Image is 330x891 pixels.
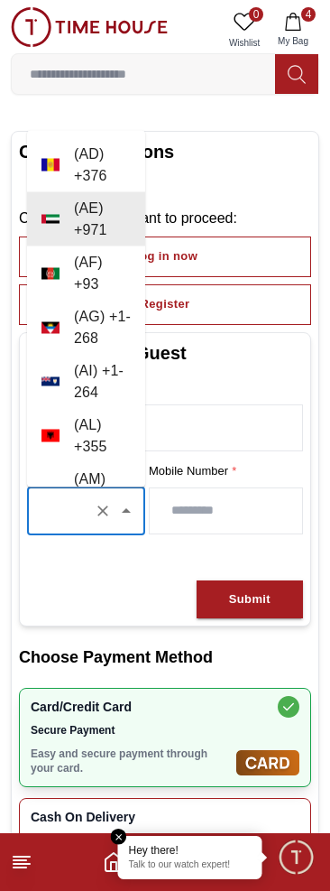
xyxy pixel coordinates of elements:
[31,723,229,738] span: Secure Payment
[222,7,267,53] a: 0Wishlist
[129,859,252,872] p: Talk to our watch expert!
[27,246,145,301] li: ( AF ) + 93
[27,340,303,366] h2: Continue as Guest
[114,498,139,524] button: Close
[19,284,311,325] button: Register
[31,700,229,714] span: Card/Credit Card
[236,750,299,775] img: Card/Credit Card
[141,294,190,315] div: Register
[11,7,168,47] img: ...
[267,7,319,53] button: 4My Bag
[301,7,316,22] span: 4
[27,409,145,463] li: ( AL ) + 355
[31,810,229,824] span: Cash On Delivery
[27,463,145,517] li: ( AM ) + 374
[111,829,127,845] em: Close tooltip
[27,380,303,398] label: Email
[229,589,270,610] div: Submit
[27,192,145,246] li: ( AE ) + 971
[27,355,145,409] li: ( AI ) + 1-264
[19,645,311,670] h2: Choose Payment Method
[19,237,311,277] button: Log in now
[133,246,197,267] div: Log in now
[31,747,229,775] p: Easy and secure payment through your card.
[129,843,252,858] div: Hey there!
[27,138,145,192] li: ( AD ) + 376
[277,838,316,877] div: Chat Widget
[19,139,311,164] h1: Checkout Options
[249,7,263,22] span: 0
[103,851,124,873] a: Home
[149,462,303,480] label: Mobile Number
[222,36,267,50] span: Wishlist
[197,580,303,619] button: Submit
[90,498,115,524] button: Clear
[270,34,316,48] span: My Bag
[27,301,145,355] li: ( AG ) + 1-268
[19,208,311,229] p: Choose how you want to proceed :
